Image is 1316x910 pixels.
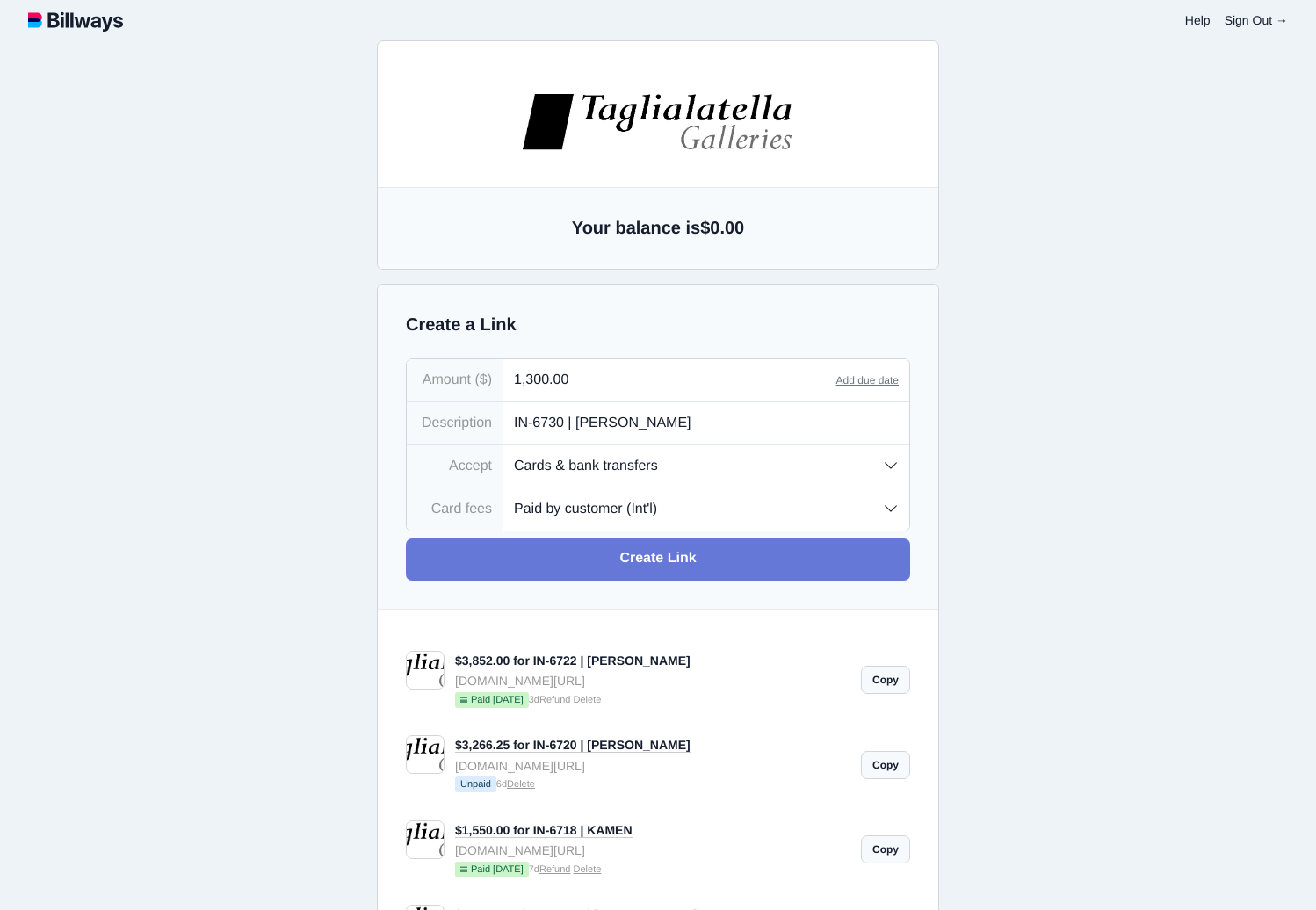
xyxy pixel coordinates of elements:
input: What is this payment for? [503,402,909,444]
a: Add due date [836,374,899,386]
a: Bank transfer [563,363,683,405]
iframe: Secure card payment input frame [332,524,673,541]
a: Copy [861,666,910,694]
h2: Your balance is [406,216,910,241]
input: Email (for receipt) [322,469,683,511]
input: 0.00 [503,359,836,401]
p: $3,852.00 [322,302,683,323]
button: Submit Payment [322,574,683,617]
a: $3,266.25 for IN-6720 | [PERSON_NAME] [455,738,691,753]
a: $3,852.00 for IN-6722 | [PERSON_NAME] [455,654,691,668]
a: Refund [539,695,570,705]
a: $1,550.00 for IN-6718 | KAMEN [455,823,633,838]
div: Amount ($) [407,359,503,401]
div: Card fees [407,488,503,531]
span: Paid [DATE] [455,862,529,877]
a: Google Pay [442,363,562,405]
p: IN-6722 | [PERSON_NAME] [322,275,683,299]
div: Description [407,402,503,444]
a: Copy [861,835,910,863]
small: 6d [455,776,850,794]
a: Copy [861,751,910,779]
a: Sign Out [1225,13,1288,27]
img: powered-by-stripe.svg [452,641,553,655]
img: images%2Flogos%2FNHEjR4F79tOipA5cvDi8LzgAg5H3-logo.jpg [520,91,796,152]
a: Delete [574,864,602,875]
img: images%2Flogos%2FNHEjR4F79tOipA5cvDi8LzgAg5H3-logo.jpg [365,105,640,166]
div: [DOMAIN_NAME][URL] [455,671,850,690]
a: Create Link [406,538,910,581]
div: [DOMAIN_NAME][URL] [455,841,850,860]
span: $0.00 [700,219,744,238]
small: 3d [455,692,850,710]
div: [DOMAIN_NAME][URL] [455,756,850,776]
img: logotype.svg [28,9,123,32]
a: Help [1185,13,1211,27]
span: Paid [DATE] [455,692,529,708]
div: Accept [407,445,503,487]
small: 7d [455,862,850,879]
small: [STREET_ADDRESS][US_STATE] [322,194,683,236]
h2: Create a Link [406,313,910,337]
span: Unpaid [455,776,496,792]
a: Delete [507,779,535,790]
a: Refund [539,864,570,875]
a: Delete [574,695,602,705]
input: Your name or business name [322,426,683,468]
